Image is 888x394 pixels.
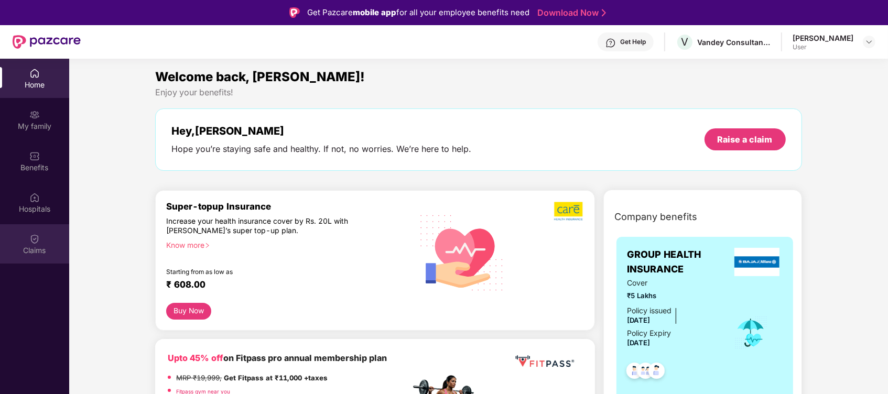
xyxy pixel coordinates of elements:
[155,69,365,84] span: Welcome back, [PERSON_NAME]!
[620,38,646,46] div: Get Help
[627,316,650,324] span: [DATE]
[793,33,853,43] div: [PERSON_NAME]
[412,201,512,303] img: svg+xml;base64,PHN2ZyB4bWxucz0iaHR0cDovL3d3dy53My5vcmcvMjAwMC9zdmciIHhtbG5zOnhsaW5rPSJodHRwOi8vd3...
[554,201,584,221] img: b5dec4f62d2307b9de63beb79f102df3.png
[513,352,576,371] img: fppp.png
[718,134,773,145] div: Raise a claim
[204,243,210,248] span: right
[537,7,603,18] a: Download Now
[865,38,873,46] img: svg+xml;base64,PHN2ZyBpZD0iRHJvcGRvd24tMzJ4MzIiIHhtbG5zPSJodHRwOi8vd3d3LnczLm9yZy8yMDAwL3N2ZyIgd2...
[633,359,658,385] img: svg+xml;base64,PHN2ZyB4bWxucz0iaHR0cDovL3d3dy53My5vcmcvMjAwMC9zdmciIHdpZHRoPSI0OC45MTUiIGhlaWdodD...
[224,374,328,382] strong: Get Fitpass at ₹11,000 +taxes
[166,201,410,212] div: Super-topup Insurance
[171,125,471,137] div: Hey, [PERSON_NAME]
[171,144,471,155] div: Hope you’re staying safe and healthy. If not, no worries. We’re here to help.
[681,36,689,48] span: V
[602,7,606,18] img: Stroke
[29,151,40,161] img: svg+xml;base64,PHN2ZyBpZD0iQmVuZWZpdHMiIHhtbG5zPSJodHRwOi8vd3d3LnczLm9yZy8yMDAwL3N2ZyIgd2lkdGg9Ij...
[353,7,396,17] strong: mobile app
[176,374,222,382] del: MRP ₹19,999,
[734,248,779,276] img: insurerLogo
[166,268,365,275] div: Starting from as low as
[166,240,404,248] div: Know more
[605,38,616,48] img: svg+xml;base64,PHN2ZyBpZD0iSGVscC0zMngzMiIgeG1sbnM9Imh0dHA6Ly93d3cudzMub3JnLzIwMDAvc3ZnIiB3aWR0aD...
[168,353,223,363] b: Upto 45% off
[622,359,647,385] img: svg+xml;base64,PHN2ZyB4bWxucz0iaHR0cDovL3d3dy53My5vcmcvMjAwMC9zdmciIHdpZHRoPSI0OC45NDMiIGhlaWdodD...
[29,192,40,203] img: svg+xml;base64,PHN2ZyBpZD0iSG9zcGl0YWxzIiB4bWxucz0iaHR0cDovL3d3dy53My5vcmcvMjAwMC9zdmciIHdpZHRoPS...
[155,87,802,98] div: Enjoy your benefits!
[793,43,853,51] div: User
[289,7,300,18] img: Logo
[627,327,671,339] div: Policy Expiry
[307,6,529,19] div: Get Pazcare for all your employee benefits need
[166,216,365,236] div: Increase your health insurance cover by Rs. 20L with [PERSON_NAME]’s super top-up plan.
[29,234,40,244] img: svg+xml;base64,PHN2ZyBpZD0iQ2xhaW0iIHhtbG5zPSJodHRwOi8vd3d3LnczLm9yZy8yMDAwL3N2ZyIgd2lkdGg9IjIwIi...
[697,37,771,47] div: Vandey Consultancy Services Private limited
[644,359,669,385] img: svg+xml;base64,PHN2ZyB4bWxucz0iaHR0cDovL3d3dy53My5vcmcvMjAwMC9zdmciIHdpZHRoPSI0OC45NDMiIGhlaWdodD...
[29,110,40,120] img: svg+xml;base64,PHN2ZyB3aWR0aD0iMjAiIGhlaWdodD0iMjAiIHZpZXdCb3g9IjAgMCAyMCAyMCIgZmlsbD0ibm9uZSIgeG...
[627,277,720,289] span: Cover
[13,35,81,49] img: New Pazcare Logo
[627,290,720,301] span: ₹5 Lakhs
[614,210,697,224] span: Company benefits
[627,305,672,316] div: Policy issued
[29,68,40,79] img: svg+xml;base64,PHN2ZyBpZD0iSG9tZSIgeG1sbnM9Imh0dHA6Ly93d3cudzMub3JnLzIwMDAvc3ZnIiB3aWR0aD0iMjAiIG...
[627,338,650,347] span: [DATE]
[627,247,732,277] span: GROUP HEALTH INSURANCE
[168,353,387,363] b: on Fitpass pro annual membership plan
[734,315,768,350] img: icon
[166,279,399,292] div: ₹ 608.00
[166,303,211,320] button: Buy Now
